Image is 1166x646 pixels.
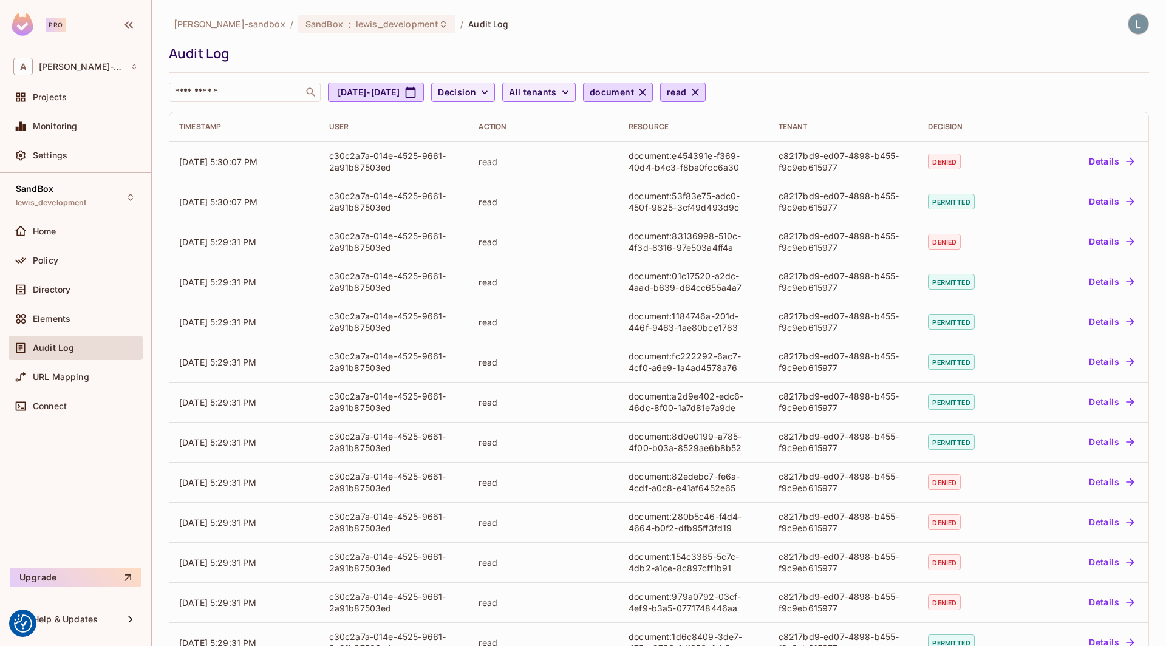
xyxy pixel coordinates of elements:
button: Details [1084,392,1139,412]
span: denied [928,474,961,490]
div: c30c2a7a-014e-4525-9661-2a91b87503ed [329,310,460,333]
div: read [479,477,609,488]
span: denied [928,554,961,570]
div: document:fc222292-6ac7-4cf0-a6e9-1a4ad4578a76 [629,350,759,373]
div: document:e454391e-f369-40d4-b4c3-f8ba0fcc6a30 [629,150,759,173]
li: / [290,18,293,30]
span: A [13,58,33,75]
div: read [479,396,609,408]
button: Details [1084,192,1139,211]
span: Workspace: alex-trustflight-sandbox [39,62,124,72]
div: c8217bd9-ed07-4898-b455-f9c9eb615977 [779,270,909,293]
div: c8217bd9-ed07-4898-b455-f9c9eb615977 [779,350,909,373]
span: the active workspace [174,18,285,30]
span: lewis_development [16,198,87,208]
span: [DATE] 5:30:07 PM [179,157,258,167]
span: lewis_development [356,18,438,30]
span: Connect [33,401,67,411]
div: read [479,517,609,528]
span: document [590,85,634,100]
div: document:a2d9e402-edc6-46dc-8f00-1a7d81e7a9de [629,390,759,413]
span: [DATE] 5:29:31 PM [179,317,257,327]
button: Details [1084,512,1139,532]
div: c8217bd9-ed07-4898-b455-f9c9eb615977 [779,190,909,213]
img: SReyMgAAAABJRU5ErkJggg== [12,13,33,36]
div: c8217bd9-ed07-4898-b455-f9c9eb615977 [779,390,909,413]
span: : [347,19,352,29]
span: Monitoring [33,121,78,131]
div: document:01c17520-a2dc-4aad-b639-d64cc655a4a7 [629,270,759,293]
span: URL Mapping [33,372,89,382]
div: document:8d0e0199-a785-4f00-b03a-8529ae6b8b52 [629,430,759,454]
span: denied [928,594,961,610]
button: Details [1084,152,1139,171]
div: c30c2a7a-014e-4525-9661-2a91b87503ed [329,270,460,293]
span: All tenants [509,85,556,100]
div: c30c2a7a-014e-4525-9661-2a91b87503ed [329,350,460,373]
div: Audit Log [169,44,1143,63]
span: Home [33,226,56,236]
div: c30c2a7a-014e-4525-9661-2a91b87503ed [329,471,460,494]
div: read [479,356,609,368]
div: document:280b5c46-f4d4-4664-b0f2-dfb95ff3fd19 [629,511,759,534]
div: document:1184746a-201d-446f-9463-1ae80bce1783 [629,310,759,333]
div: Timestamp [179,122,310,132]
button: Details [1084,472,1139,492]
span: read [667,85,687,100]
div: document:154c3385-5c7c-4db2-a1ce-8c897cff1b91 [629,551,759,574]
span: Help & Updates [33,614,98,624]
span: denied [928,514,961,530]
div: read [479,236,609,248]
div: c30c2a7a-014e-4525-9661-2a91b87503ed [329,511,460,534]
div: c8217bd9-ed07-4898-b455-f9c9eb615977 [779,150,909,173]
span: [DATE] 5:29:31 PM [179,557,257,568]
span: Projects [33,92,67,102]
div: document:979a0792-03cf-4ef9-b3a5-0771748446aa [629,591,759,614]
button: Upgrade [10,568,141,587]
div: User [329,122,460,132]
div: read [479,316,609,328]
span: permitted [928,434,974,450]
span: [DATE] 5:30:07 PM [179,197,258,207]
div: c8217bd9-ed07-4898-b455-f9c9eb615977 [779,471,909,494]
div: read [479,196,609,208]
button: Details [1084,352,1139,372]
div: document:83136998-510c-4f3d-8316-97e503a4ff4a [629,230,759,253]
span: SandBox [305,18,343,30]
div: document:82edebc7-fe6a-4cdf-a0c8-e41af6452e65 [629,471,759,494]
span: permitted [928,354,974,370]
span: permitted [928,274,974,290]
div: read [479,156,609,168]
span: permitted [928,194,974,209]
span: Decision [438,85,476,100]
div: c30c2a7a-014e-4525-9661-2a91b87503ed [329,551,460,574]
span: [DATE] 5:29:31 PM [179,437,257,447]
span: permitted [928,314,974,330]
button: Details [1084,432,1139,452]
li: / [460,18,463,30]
span: permitted [928,394,974,410]
span: denied [928,154,961,169]
button: read [660,83,706,102]
div: c30c2a7a-014e-4525-9661-2a91b87503ed [329,591,460,614]
div: Resource [629,122,759,132]
button: Consent Preferences [14,614,32,633]
button: Decision [431,83,495,102]
div: c8217bd9-ed07-4898-b455-f9c9eb615977 [779,551,909,574]
div: read [479,276,609,288]
button: Details [1084,593,1139,612]
button: Details [1084,232,1139,251]
div: c30c2a7a-014e-4525-9661-2a91b87503ed [329,430,460,454]
button: Details [1084,552,1139,572]
img: Lewis Youl [1128,14,1148,34]
div: c30c2a7a-014e-4525-9661-2a91b87503ed [329,150,460,173]
button: [DATE]-[DATE] [328,83,424,102]
div: read [479,597,609,608]
button: Details [1084,272,1139,291]
span: Audit Log [468,18,508,30]
span: Directory [33,285,70,294]
div: c8217bd9-ed07-4898-b455-f9c9eb615977 [779,310,909,333]
div: Pro [46,18,66,32]
span: [DATE] 5:29:31 PM [179,277,257,287]
span: [DATE] 5:29:31 PM [179,477,257,488]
